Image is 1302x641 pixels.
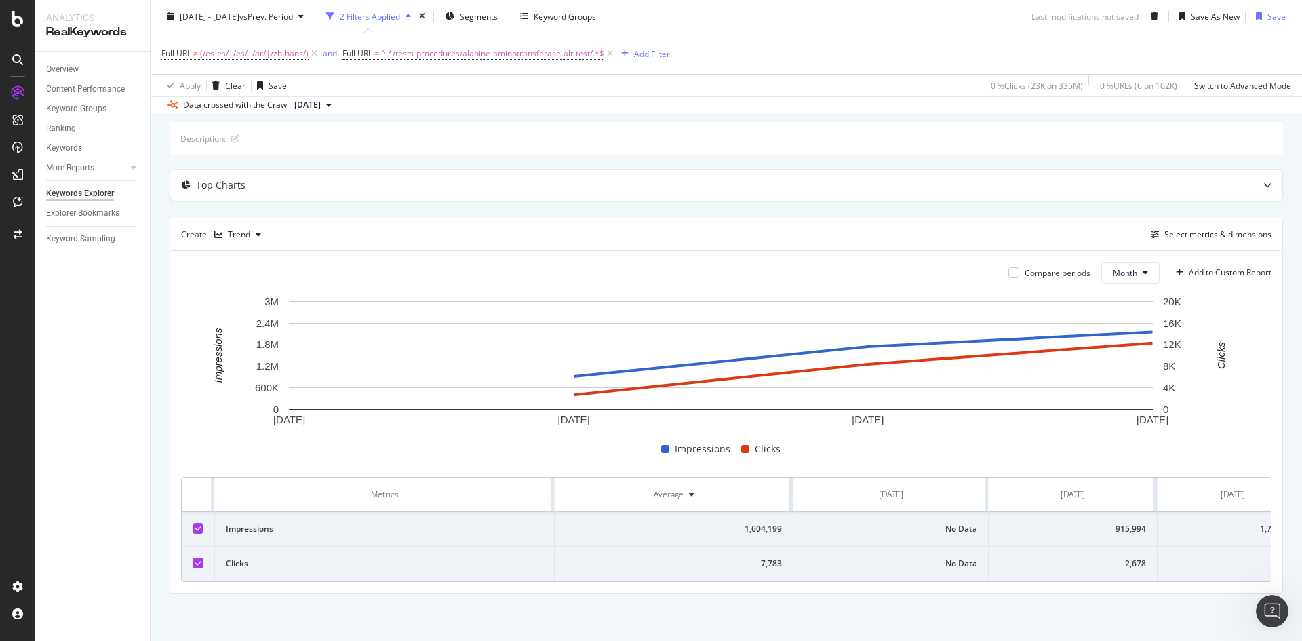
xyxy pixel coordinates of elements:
[1101,262,1160,284] button: Month
[196,178,245,192] div: Top Charts
[558,414,590,426] text: [DATE]
[256,317,279,329] text: 2.4M
[374,47,379,59] span: =
[46,24,139,40] div: RealKeywords
[1267,10,1286,22] div: Save
[1163,382,1175,393] text: 4K
[1163,339,1181,351] text: 12K
[46,62,140,77] a: Overview
[1250,5,1286,27] button: Save
[1189,75,1291,96] button: Switch to Advanced Mode
[991,79,1083,91] div: 0 % Clicks ( 23K on 335M )
[46,141,140,155] a: Keywords
[1215,342,1227,369] text: Clicks
[215,547,555,581] td: Clicks
[1164,229,1271,240] div: Select metrics & dimensions
[439,5,503,27] button: Segments
[1061,488,1085,501] div: [DATE]
[180,79,201,91] div: Apply
[1163,404,1168,415] text: 0
[1168,558,1297,570] div: 8,377
[193,47,198,59] span: ≠
[1100,79,1177,91] div: 0 % URLs ( 6 on 102K )
[46,121,76,136] div: Ranking
[181,294,1261,430] svg: A chart.
[161,75,201,96] button: Apply
[1194,79,1291,91] div: Switch to Advanced Mode
[256,361,279,372] text: 1.2M
[1163,317,1181,329] text: 16K
[1000,558,1146,570] div: 2,678
[755,441,781,457] span: Clicks
[46,82,140,96] a: Content Performance
[180,133,226,144] div: Description:
[654,488,684,501] div: Average
[252,75,287,96] button: Save
[879,488,903,501] div: [DATE]
[566,523,782,535] div: 1,604,199
[161,47,191,59] span: Full URL
[46,161,127,175] a: More Reports
[46,62,79,77] div: Overview
[255,382,279,393] text: 600K
[1163,361,1175,372] text: 8K
[209,224,267,246] button: Trend
[46,102,106,116] div: Keyword Groups
[675,441,730,457] span: Impressions
[852,414,884,426] text: [DATE]
[1174,5,1240,27] button: Save As New
[1031,10,1139,22] div: Last modifications not saved
[1191,10,1240,22] div: Save As New
[46,141,82,155] div: Keywords
[215,512,555,547] td: Impressions
[46,121,140,136] a: Ranking
[46,187,114,201] div: Keywords Explorer
[323,47,337,59] div: and
[804,523,977,535] div: No Data
[1000,523,1146,535] div: 915,994
[207,75,245,96] button: Clear
[256,339,279,351] text: 1.8M
[1137,414,1168,426] text: [DATE]
[228,231,250,239] div: Trend
[1170,262,1271,284] button: Add to Custom Report
[416,9,428,23] div: times
[225,79,245,91] div: Clear
[294,99,321,111] span: 2025 Jul. 30th
[239,10,293,22] span: vs Prev. Period
[1113,267,1137,279] span: Month
[46,232,115,246] div: Keyword Sampling
[460,10,498,22] span: Segments
[323,47,337,60] button: and
[634,47,670,59] div: Add Filter
[534,10,596,22] div: Keyword Groups
[46,161,94,175] div: More Reports
[1145,227,1271,243] button: Select metrics & dimensions
[46,232,140,246] a: Keyword Sampling
[566,558,782,570] div: 7,783
[515,5,601,27] button: Keyword Groups
[1189,269,1271,277] div: Add to Custom Report
[161,5,309,27] button: [DATE] - [DATE]vsPrev. Period
[46,102,140,116] a: Keyword Groups
[46,82,125,96] div: Content Performance
[340,10,400,22] div: 2 Filters Applied
[180,10,239,22] span: [DATE] - [DATE]
[269,79,287,91] div: Save
[226,488,543,501] div: Metrics
[181,224,267,246] div: Create
[212,328,224,383] text: Impressions
[289,97,337,113] button: [DATE]
[381,44,604,63] span: ^.*/tests-procedures/alanine-aminotransferase-alt-test/.*$
[264,296,279,307] text: 3M
[200,44,309,63] span: (/es-es/|/es/|/ar/|/zh-hans/)
[183,99,289,111] div: Data crossed with the Crawl
[1163,296,1181,307] text: 20K
[1025,267,1090,279] div: Compare periods
[804,558,977,570] div: No Data
[46,187,140,201] a: Keywords Explorer
[1221,488,1245,501] div: [DATE]
[342,47,372,59] span: Full URL
[616,45,670,62] button: Add Filter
